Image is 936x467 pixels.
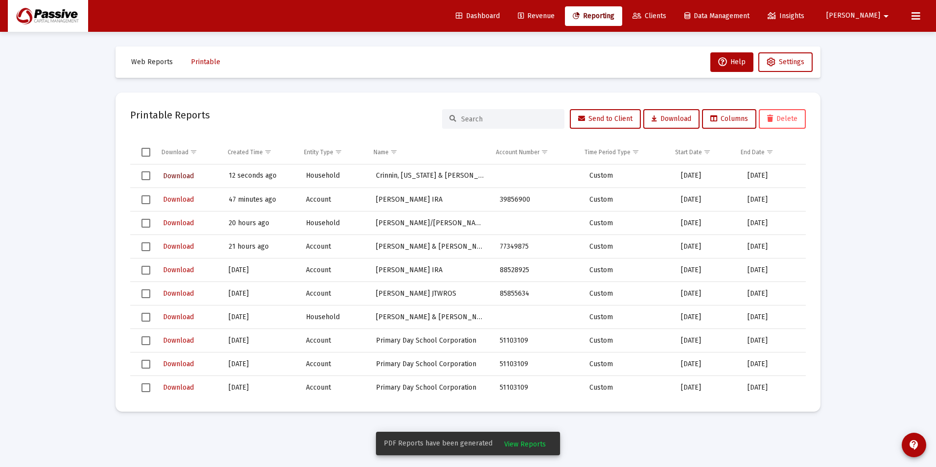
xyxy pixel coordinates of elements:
[768,12,804,20] span: Insights
[369,164,493,188] td: Crinnin, [US_STATE] & [PERSON_NAME]
[141,336,150,345] div: Select row
[493,376,583,399] td: 51103109
[448,6,508,26] a: Dashboard
[369,188,493,211] td: [PERSON_NAME] IRA
[141,195,150,204] div: Select row
[369,376,493,399] td: Primary Day School Corporation
[583,329,674,352] td: Custom
[718,58,746,66] span: Help
[162,380,195,395] button: Download
[141,360,150,369] div: Select row
[299,211,369,235] td: Household
[518,12,555,20] span: Revenue
[222,188,299,211] td: 47 minutes ago
[541,148,548,156] span: Show filter options for column 'Account Number'
[583,282,674,305] td: Custom
[222,258,299,282] td: [DATE]
[456,12,500,20] span: Dashboard
[369,329,493,352] td: Primary Day School Corporation
[369,352,493,376] td: Primary Day School Corporation
[131,58,173,66] span: Web Reports
[583,235,674,258] td: Custom
[264,148,272,156] span: Show filter options for column 'Created Time'
[632,148,639,156] span: Show filter options for column 'Time Period Type'
[826,12,880,20] span: [PERSON_NAME]
[493,352,583,376] td: 51103109
[583,258,674,282] td: Custom
[15,6,81,26] img: Dashboard
[162,357,195,371] button: Download
[299,376,369,399] td: Account
[674,211,741,235] td: [DATE]
[141,383,150,392] div: Select row
[741,235,806,258] td: [DATE]
[130,107,210,123] h2: Printable Reports
[141,219,150,228] div: Select row
[222,305,299,329] td: [DATE]
[677,6,757,26] a: Data Management
[369,282,493,305] td: [PERSON_NAME] JTWROS
[299,352,369,376] td: Account
[578,115,632,123] span: Send to Client
[493,282,583,305] td: 85855634
[493,235,583,258] td: 77349875
[815,6,904,25] button: [PERSON_NAME]
[674,188,741,211] td: [DATE]
[369,305,493,329] td: [PERSON_NAME] & [PERSON_NAME]
[221,140,297,164] td: Column Created Time
[335,148,342,156] span: Show filter options for column 'Entity Type'
[162,148,188,156] div: Download
[625,6,674,26] a: Clients
[779,58,804,66] span: Settings
[299,305,369,329] td: Household
[163,266,194,274] span: Download
[190,148,197,156] span: Show filter options for column 'Download'
[367,140,489,164] td: Column Name
[674,352,741,376] td: [DATE]
[461,115,557,123] input: Search
[741,376,806,399] td: [DATE]
[489,140,578,164] td: Column Account Number
[374,148,389,156] div: Name
[162,310,195,324] button: Download
[222,376,299,399] td: [DATE]
[710,115,748,123] span: Columns
[163,219,194,227] span: Download
[741,258,806,282] td: [DATE]
[162,216,195,230] button: Download
[369,235,493,258] td: [PERSON_NAME] & [PERSON_NAME] JTWROS
[759,109,806,129] button: Delete
[674,329,741,352] td: [DATE]
[760,6,812,26] a: Insights
[369,211,493,235] td: [PERSON_NAME]/[PERSON_NAME] Household
[632,12,666,20] span: Clients
[674,376,741,399] td: [DATE]
[758,52,813,72] button: Settings
[222,352,299,376] td: [DATE]
[741,329,806,352] td: [DATE]
[130,140,806,397] div: Data grid
[710,52,753,72] button: Help
[734,140,798,164] td: Column End Date
[493,188,583,211] td: 39856900
[304,148,333,156] div: Entity Type
[155,140,221,164] td: Column Download
[299,282,369,305] td: Account
[767,115,797,123] span: Delete
[163,195,194,204] span: Download
[222,282,299,305] td: [DATE]
[702,109,756,129] button: Columns
[493,329,583,352] td: 51103109
[162,286,195,301] button: Download
[369,258,493,282] td: [PERSON_NAME] IRA
[496,435,554,452] button: View Reports
[643,109,700,129] button: Download
[741,164,806,188] td: [DATE]
[384,439,492,448] span: PDF Reports have been generated
[299,164,369,188] td: Household
[299,258,369,282] td: Account
[741,148,765,156] div: End Date
[578,140,668,164] td: Column Time Period Type
[766,148,773,156] span: Show filter options for column 'End Date'
[583,352,674,376] td: Custom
